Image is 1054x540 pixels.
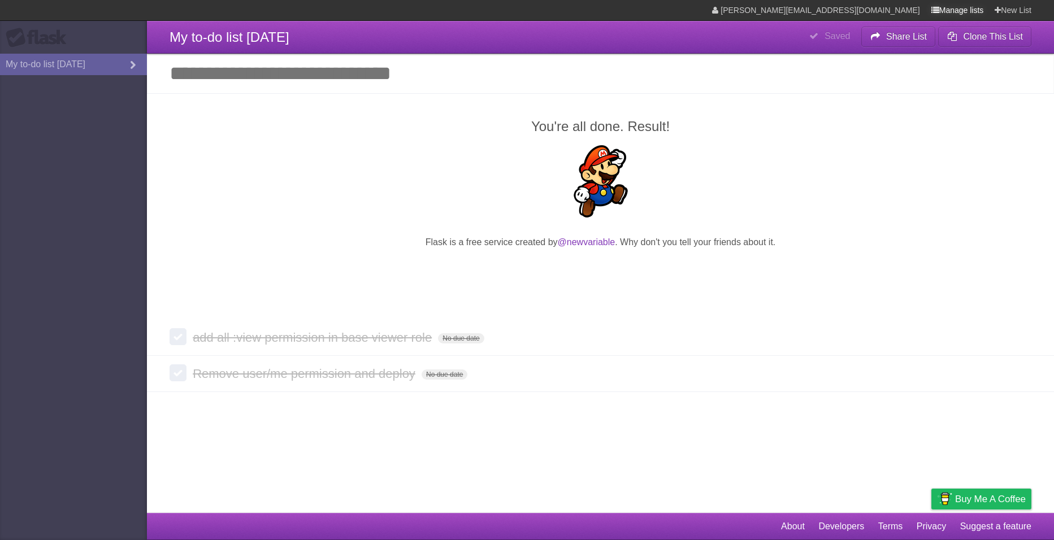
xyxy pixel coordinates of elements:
[193,330,435,345] span: add all :view permission in base viewer role
[938,27,1031,47] button: Clone This List
[861,27,936,47] button: Share List
[781,516,805,537] a: About
[193,367,418,381] span: Remove user/me permission and deploy
[558,237,615,247] a: @newvariable
[937,489,952,508] img: Buy me a coffee
[960,516,1031,537] a: Suggest a feature
[170,364,186,381] label: Done
[931,489,1031,509] a: Buy me a coffee
[170,116,1031,137] h2: You're all done. Result!
[818,516,864,537] a: Developers
[580,263,621,279] iframe: X Post Button
[825,31,850,41] b: Saved
[955,489,1026,509] span: Buy me a coffee
[170,328,186,345] label: Done
[917,516,946,537] a: Privacy
[6,28,73,48] div: Flask
[565,145,637,217] img: Super Mario
[886,32,927,41] b: Share List
[963,32,1023,41] b: Clone This List
[170,29,289,45] span: My to-do list [DATE]
[878,516,903,537] a: Terms
[438,333,484,343] span: No due date
[170,236,1031,249] p: Flask is a free service created by . Why don't you tell your friends about it.
[422,369,467,380] span: No due date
